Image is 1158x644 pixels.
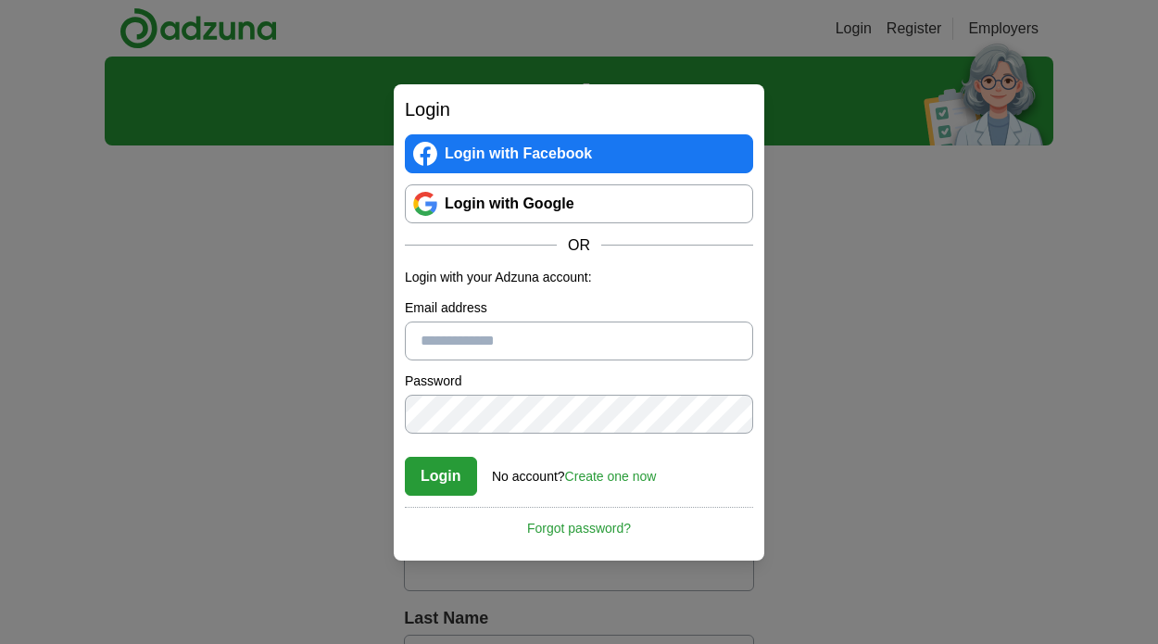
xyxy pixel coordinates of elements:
[565,469,657,484] a: Create one now
[405,298,753,318] label: Email address
[557,234,601,257] span: OR
[405,457,477,496] button: Login
[405,268,753,287] p: Login with your Adzuna account:
[405,95,753,123] h2: Login
[405,507,753,538] a: Forgot password?
[405,134,753,173] a: Login with Facebook
[405,184,753,223] a: Login with Google
[405,372,753,391] label: Password
[492,456,656,486] div: No account?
